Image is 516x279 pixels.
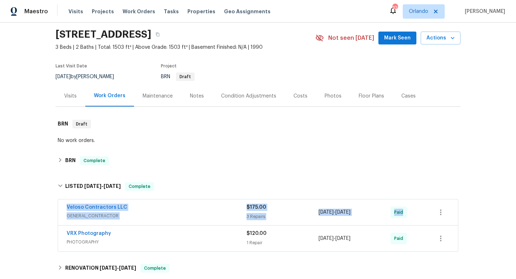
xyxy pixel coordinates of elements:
span: [DATE] [100,265,117,270]
div: BRN Draft [56,113,460,136]
span: [DATE] [119,265,136,270]
span: [DATE] [335,210,350,215]
span: Visits [68,8,83,15]
span: Orlando [409,8,428,15]
span: Paid [394,209,406,216]
span: Work Orders [123,8,155,15]
span: Maestro [24,8,48,15]
h6: RENOVATION [65,264,136,273]
div: Floor Plans [359,93,384,100]
span: Actions [426,34,455,43]
span: Projects [92,8,114,15]
span: PHOTOGRAPHY [67,238,247,246]
span: Draft [177,75,194,79]
span: - [84,184,121,189]
span: Not seen [DATE] [328,34,374,42]
div: 32 [392,4,397,11]
span: Paid [394,235,406,242]
h6: BRN [65,156,76,165]
div: Maintenance [143,93,173,100]
a: Veloso Contractors LLC [67,205,127,210]
span: [DATE] [319,236,334,241]
span: Last Visit Date [56,64,87,68]
span: [DATE] [56,74,71,79]
h6: BRN [58,120,68,128]
span: Complete [81,157,108,164]
span: Geo Assignments [224,8,271,15]
div: Photos [325,93,341,100]
div: Notes [190,93,204,100]
span: - [100,265,136,270]
div: Visits [64,93,77,100]
span: [DATE] [84,184,101,189]
div: Costs [293,93,307,100]
div: 1 Repair [247,239,319,246]
div: Condition Adjustments [221,93,276,100]
h6: LISTED [65,182,121,191]
span: Complete [126,183,153,190]
span: - [319,209,350,216]
span: Draft [73,120,90,128]
span: Project [161,64,177,68]
span: Properties [187,8,215,15]
span: [DATE] [335,236,350,241]
button: Actions [421,32,460,45]
span: $120.00 [247,231,267,236]
div: LISTED [DATE]-[DATE]Complete [56,175,460,198]
div: No work orders. [58,137,458,144]
div: 3 Repairs [247,213,319,220]
span: - [319,235,350,242]
span: $175.00 [247,205,266,210]
span: [DATE] [319,210,334,215]
div: RENOVATION [DATE]-[DATE]Complete [56,260,460,277]
div: Cases [401,93,416,100]
div: BRN Complete [56,152,460,169]
span: BRN [161,74,195,79]
a: VRX Photography [67,231,111,236]
button: Mark Seen [378,32,416,45]
span: [PERSON_NAME] [462,8,505,15]
h2: [STREET_ADDRESS] [56,31,151,38]
span: Tasks [164,9,179,14]
button: Copy Address [151,28,164,41]
span: 3 Beds | 2 Baths | Total: 1503 ft² | Above Grade: 1503 ft² | Basement Finished: N/A | 1990 [56,44,315,51]
span: Complete [141,265,169,272]
span: GENERAL_CONTRACTOR [67,212,247,219]
span: [DATE] [104,184,121,189]
div: Work Orders [94,92,125,99]
div: by [PERSON_NAME] [56,72,123,81]
span: Mark Seen [384,34,411,43]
